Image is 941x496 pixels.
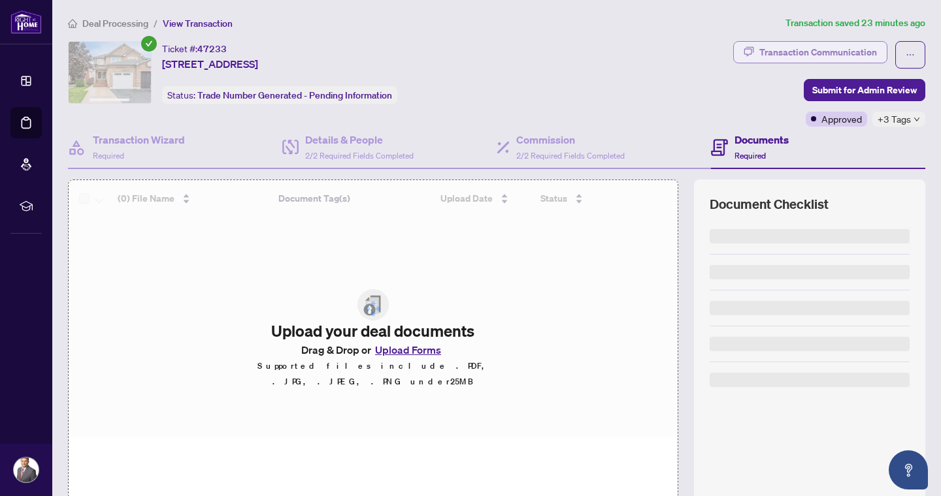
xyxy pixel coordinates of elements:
[889,450,928,489] button: Open asap
[197,89,392,101] span: Trade Number Generated - Pending Information
[197,43,227,55] span: 47233
[785,16,925,31] article: Transaction saved 23 minutes ago
[10,10,42,34] img: logo
[914,116,920,123] span: down
[733,41,887,63] button: Transaction Communication
[162,56,258,72] span: [STREET_ADDRESS]
[162,86,397,104] div: Status:
[804,79,925,101] button: Submit for Admin Review
[516,132,625,147] h4: Commission
[69,42,151,103] img: IMG-W12312150_1.jpg
[141,36,157,52] span: check-circle
[305,151,414,161] span: 2/2 Required Fields Completed
[82,18,148,29] span: Deal Processing
[759,42,877,63] div: Transaction Communication
[14,457,39,482] img: Profile Icon
[93,132,185,147] h4: Transaction Wizard
[68,19,77,28] span: home
[516,151,625,161] span: 2/2 Required Fields Completed
[735,151,766,161] span: Required
[821,112,862,126] span: Approved
[735,132,789,147] h4: Documents
[93,151,124,161] span: Required
[305,132,414,147] h4: Details & People
[154,16,157,31] li: /
[906,50,915,59] span: ellipsis
[878,112,911,127] span: +3 Tags
[163,18,233,29] span: View Transaction
[812,80,917,101] span: Submit for Admin Review
[710,195,829,213] span: Document Checklist
[162,41,227,56] div: Ticket #:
